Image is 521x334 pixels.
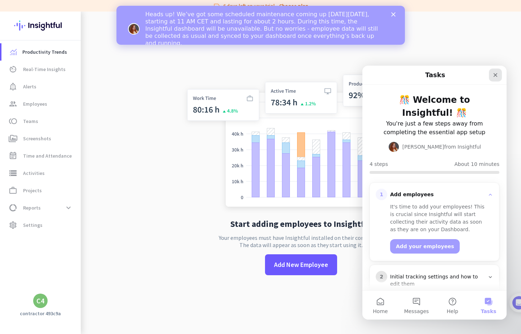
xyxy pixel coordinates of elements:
[9,134,17,143] i: perm_media
[23,65,66,74] span: Real-Time Insights
[9,221,17,229] i: settings
[23,169,45,177] span: Activities
[29,5,265,41] div: Heads up! We’ve got some scheduled maintenance coming up [DATE][DATE], starting at 11 AM CET and ...
[23,134,51,143] span: Screenshots
[1,78,81,95] a: notification_importantAlerts
[23,117,38,126] span: Teams
[9,82,17,91] i: notification_important
[1,182,81,199] a: work_outlineProjects
[10,49,17,55] img: menu-item
[1,164,81,182] a: storageActivities
[279,2,308,9] a: Choose plan
[182,70,420,214] img: no-search-results
[219,234,383,249] p: Your employees must have Insightful installed on their computers. The data will appear as soon as...
[9,169,17,177] i: storage
[1,216,81,234] a: settingsSettings
[1,130,81,147] a: perm_mediaScreenshots
[9,203,17,212] i: data_usage
[275,6,282,11] div: Close
[230,220,371,228] h2: Start adding employees to Insightful
[1,113,81,130] a: tollTeams
[265,254,337,275] button: Add New Employee
[14,12,67,40] img: Insightful logo
[23,151,72,160] span: Time and Attendance
[116,6,405,45] iframe: Intercom live chat banner
[62,201,75,214] button: expand_more
[9,186,17,195] i: work_outline
[23,82,36,91] span: Alerts
[9,151,17,160] i: event_note
[1,199,81,216] a: data_usageReportsexpand_more
[36,297,44,304] div: C4
[9,117,17,126] i: toll
[1,147,81,164] a: event_noteTime and Attendance
[23,100,47,108] span: Employees
[1,61,81,78] a: av_timerReal-Time Insights
[23,221,43,229] span: Settings
[362,66,507,320] iframe: Intercom live chat
[22,48,67,56] span: Productivity Trends
[23,203,41,212] span: Reports
[274,260,328,269] span: Add New Employee
[213,2,220,9] i: label
[23,186,42,195] span: Projects
[1,43,81,61] a: menu-itemProductivity Trends
[9,65,17,74] i: av_timer
[9,100,17,108] i: group
[1,95,81,113] a: groupEmployees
